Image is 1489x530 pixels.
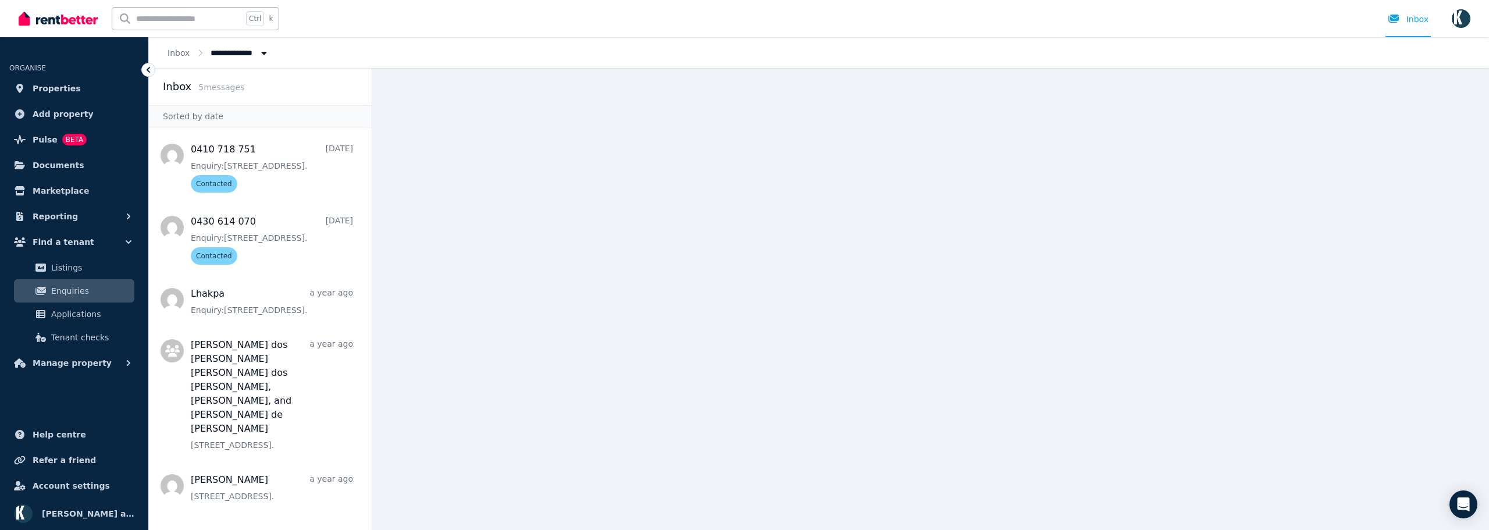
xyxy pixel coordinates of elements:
[51,261,130,275] span: Listings
[9,179,139,202] a: Marketplace
[9,474,139,497] a: Account settings
[33,479,110,493] span: Account settings
[198,83,244,92] span: 5 message s
[9,351,139,375] button: Manage property
[9,77,139,100] a: Properties
[33,133,58,147] span: Pulse
[62,134,87,145] span: BETA
[33,107,94,121] span: Add property
[246,11,264,26] span: Ctrl
[149,127,372,530] nav: Message list
[191,338,353,451] a: [PERSON_NAME] dos [PERSON_NAME] [PERSON_NAME] dos [PERSON_NAME], [PERSON_NAME], and [PERSON_NAME]...
[33,235,94,249] span: Find a tenant
[14,326,134,349] a: Tenant checks
[9,128,139,151] a: PulseBETA
[51,330,130,344] span: Tenant checks
[9,154,139,177] a: Documents
[149,37,288,68] nav: Breadcrumb
[33,81,81,95] span: Properties
[9,205,139,228] button: Reporting
[33,209,78,223] span: Reporting
[14,256,134,279] a: Listings
[163,79,191,95] h2: Inbox
[33,356,112,370] span: Manage property
[191,215,353,265] a: 0430 614 070[DATE]Enquiry:[STREET_ADDRESS].Contacted
[191,473,353,502] a: [PERSON_NAME]a year ago[STREET_ADDRESS].
[51,307,130,321] span: Applications
[14,279,134,303] a: Enquiries
[168,48,190,58] a: Inbox
[33,428,86,442] span: Help centre
[149,105,372,127] div: Sorted by date
[33,184,89,198] span: Marketplace
[1449,490,1477,518] div: Open Intercom Messenger
[51,284,130,298] span: Enquiries
[19,10,98,27] img: RentBetter
[9,64,46,72] span: ORGANISE
[269,14,273,23] span: k
[9,230,139,254] button: Find a tenant
[14,303,134,326] a: Applications
[33,158,84,172] span: Documents
[1452,9,1470,28] img: Omid Ferdowsian as trustee for The Ferdowsian Trust
[9,102,139,126] a: Add property
[42,507,134,521] span: [PERSON_NAME] as trustee for The Ferdowsian Trust
[191,143,353,193] a: 0410 718 751[DATE]Enquiry:[STREET_ADDRESS].Contacted
[9,423,139,446] a: Help centre
[33,453,96,467] span: Refer a friend
[1388,13,1429,25] div: Inbox
[14,504,33,523] img: Omid Ferdowsian as trustee for The Ferdowsian Trust
[191,287,353,316] a: Lhakpaa year agoEnquiry:[STREET_ADDRESS].
[9,449,139,472] a: Refer a friend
